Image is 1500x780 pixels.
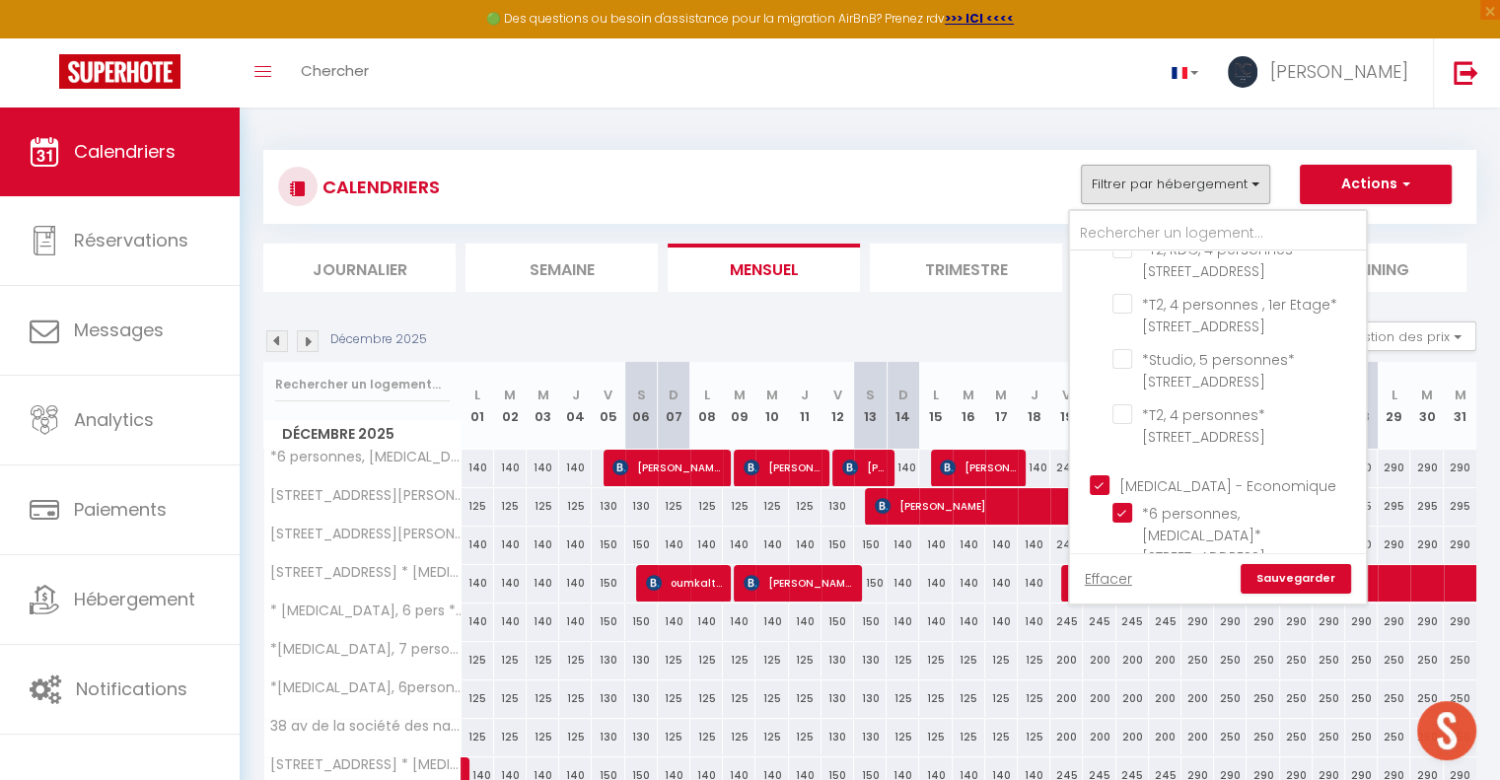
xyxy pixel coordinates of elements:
div: 140 [953,527,985,563]
img: Super Booking [59,54,180,89]
div: 125 [559,642,592,678]
div: 200 [1149,642,1181,678]
span: [STREET_ADDRESS][PERSON_NAME] *[MEDICAL_DATA], 7 personnes* [267,488,464,503]
div: 290 [1280,603,1313,640]
th: 12 [821,362,854,450]
div: 130 [625,680,658,717]
th: 07 [658,362,690,450]
th: 16 [953,362,985,450]
div: 140 [527,603,559,640]
div: 150 [625,603,658,640]
div: 125 [887,642,919,678]
div: 140 [494,565,527,602]
div: 125 [527,719,559,755]
div: 295 [1410,488,1443,525]
abbr: M [963,386,974,404]
a: >>> ICI <<<< [945,10,1014,27]
div: 130 [625,719,658,755]
span: Réservations [74,228,188,252]
div: 140 [919,527,952,563]
div: 125 [1018,642,1050,678]
div: Filtrer par hébergement [1068,209,1368,605]
div: 150 [592,603,624,640]
div: 150 [854,565,887,602]
div: 200 [1149,719,1181,755]
div: 250 [1444,680,1476,717]
div: 250 [1378,642,1410,678]
div: 245 [1149,603,1181,640]
span: [PERSON_NAME] [612,449,721,486]
div: 290 [1444,603,1476,640]
div: 140 [690,527,723,563]
div: 140 [527,565,559,602]
img: logout [1454,60,1478,85]
div: 150 [821,603,854,640]
div: 125 [658,642,690,678]
div: 245 [1116,603,1149,640]
th: 01 [462,362,494,450]
div: 150 [854,527,887,563]
div: 150 [592,527,624,563]
div: 125 [462,680,494,717]
abbr: D [898,386,908,404]
a: Effacer [1085,568,1132,590]
div: 125 [789,719,821,755]
div: 290 [1378,527,1410,563]
div: 250 [1313,680,1345,717]
li: Semaine [465,244,658,292]
div: 250 [1345,719,1378,755]
button: Gestion des prix [1329,321,1476,351]
div: 140 [559,450,592,486]
div: 150 [854,603,887,640]
input: Rechercher un logement... [1070,216,1366,251]
th: 03 [527,362,559,450]
div: 140 [494,450,527,486]
div: 290 [1313,603,1345,640]
span: [PERSON_NAME] [842,449,886,486]
li: Trimestre [870,244,1062,292]
a: ... [PERSON_NAME] [1213,38,1433,107]
span: [PERSON_NAME] [744,564,852,602]
div: 125 [690,642,723,678]
div: 200 [1116,719,1149,755]
span: [PERSON_NAME] [744,449,820,486]
span: [MEDICAL_DATA] - Economique [1119,476,1336,496]
div: 290 [1378,450,1410,486]
div: 200 [1083,642,1115,678]
div: 250 [1280,680,1313,717]
th: 06 [625,362,658,450]
div: 250 [1247,719,1279,755]
div: 250 [1313,642,1345,678]
div: 250 [1410,642,1443,678]
div: 250 [1214,680,1247,717]
div: 290 [1181,603,1214,640]
div: 290 [1214,603,1247,640]
abbr: S [866,386,875,404]
div: 295 [1444,488,1476,525]
div: 125 [559,680,592,717]
div: 125 [462,642,494,678]
div: 130 [854,719,887,755]
span: [PERSON_NAME] [1270,59,1408,84]
div: 245 [1050,603,1083,640]
div: 140 [462,527,494,563]
div: 125 [789,642,821,678]
span: Analytics [74,407,154,432]
span: *T2, RDC, 4 personnes* [STREET_ADDRESS] [1142,240,1300,281]
div: 140 [919,603,952,640]
a: Chercher [286,38,384,107]
div: 130 [625,488,658,525]
div: 125 [527,680,559,717]
div: 140 [1018,603,1050,640]
span: *Studio, 5 personnes* [STREET_ADDRESS] [1142,350,1295,391]
div: 130 [592,642,624,678]
div: 140 [462,450,494,486]
div: 125 [1018,680,1050,717]
p: Décembre 2025 [330,330,427,349]
h3: CALENDRIERS [318,165,440,209]
div: 250 [1444,642,1476,678]
div: 130 [821,680,854,717]
div: 250 [1181,642,1214,678]
button: Filtrer par hébergement [1081,165,1270,204]
th: 11 [789,362,821,450]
